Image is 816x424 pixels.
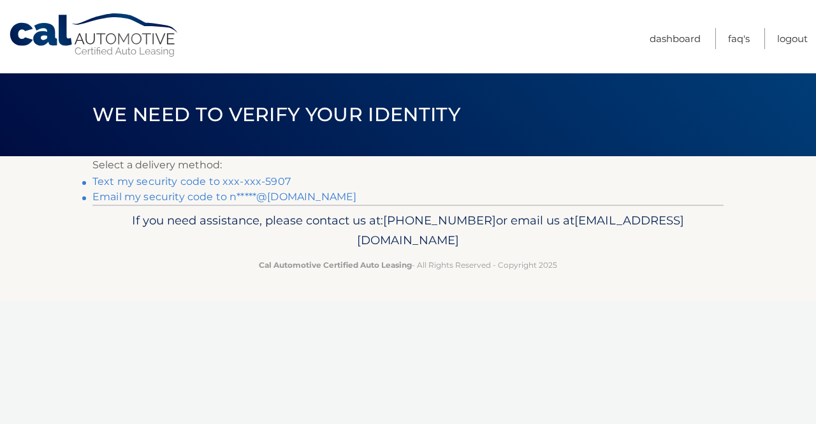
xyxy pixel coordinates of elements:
a: Email my security code to n*****@[DOMAIN_NAME] [92,191,356,203]
p: Select a delivery method: [92,156,724,174]
strong: Cal Automotive Certified Auto Leasing [259,260,412,270]
span: [PHONE_NUMBER] [383,213,496,228]
a: FAQ's [728,28,750,49]
a: Cal Automotive [8,13,180,58]
a: Dashboard [650,28,701,49]
p: - All Rights Reserved - Copyright 2025 [101,258,715,272]
span: We need to verify your identity [92,103,460,126]
a: Text my security code to xxx-xxx-5907 [92,175,291,187]
a: Logout [777,28,808,49]
p: If you need assistance, please contact us at: or email us at [101,210,715,251]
